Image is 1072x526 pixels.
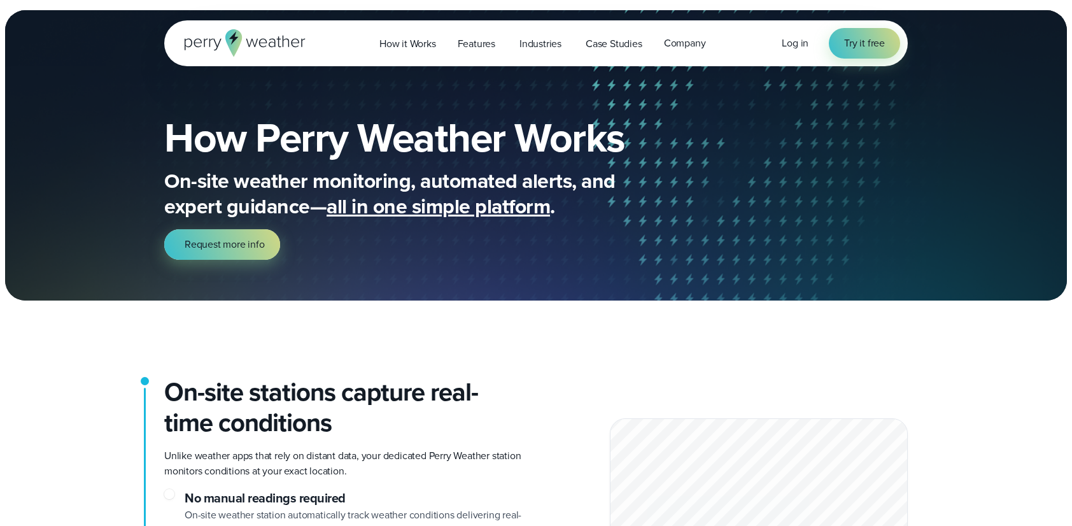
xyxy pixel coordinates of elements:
[519,36,561,52] span: Industries
[164,168,674,219] p: On-site weather monitoring, automated alerts, and expert guidance— .
[829,28,900,59] a: Try it free
[458,36,495,52] span: Features
[379,36,436,52] span: How it Works
[664,36,706,51] span: Company
[782,36,808,51] a: Log in
[586,36,642,52] span: Case Studies
[782,36,808,50] span: Log in
[164,377,526,438] h2: On-site stations capture real-time conditions
[575,31,653,57] a: Case Studies
[327,191,550,222] span: all in one simple platform
[369,31,447,57] a: How it Works
[164,229,280,260] a: Request more info
[164,448,526,479] p: Unlike weather apps that rely on distant data, your dedicated Perry Weather station monitors cond...
[844,36,885,51] span: Try it free
[185,489,526,508] h3: No manual readings required
[185,237,265,252] span: Request more info
[164,117,717,158] h1: How Perry Weather Works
